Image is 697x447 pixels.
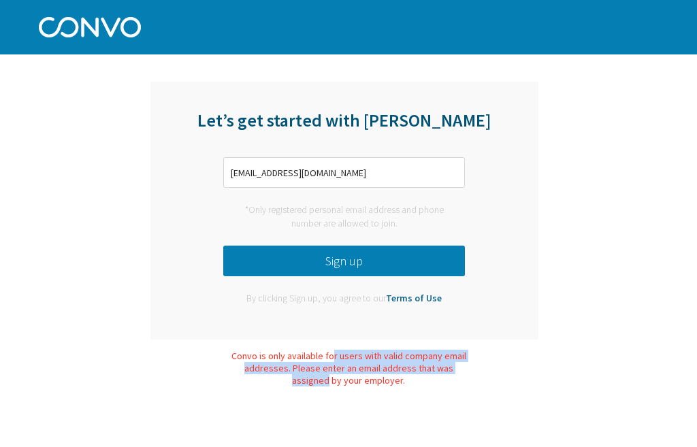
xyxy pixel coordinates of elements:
button: Sign up [223,246,465,276]
input: Enter phone number or email address [223,157,465,188]
img: Convo Logo [39,14,141,37]
div: Let’s get started with [PERSON_NAME] [150,109,538,148]
a: Terms of Use [386,292,442,304]
div: By clicking Sign up, you agree to our [236,292,452,305]
div: Convo is only available for users with valid company email addresses. Please enter an email addre... [229,350,468,386]
div: *Only registered personal email address and phone number are allowed to join. [223,203,465,230]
